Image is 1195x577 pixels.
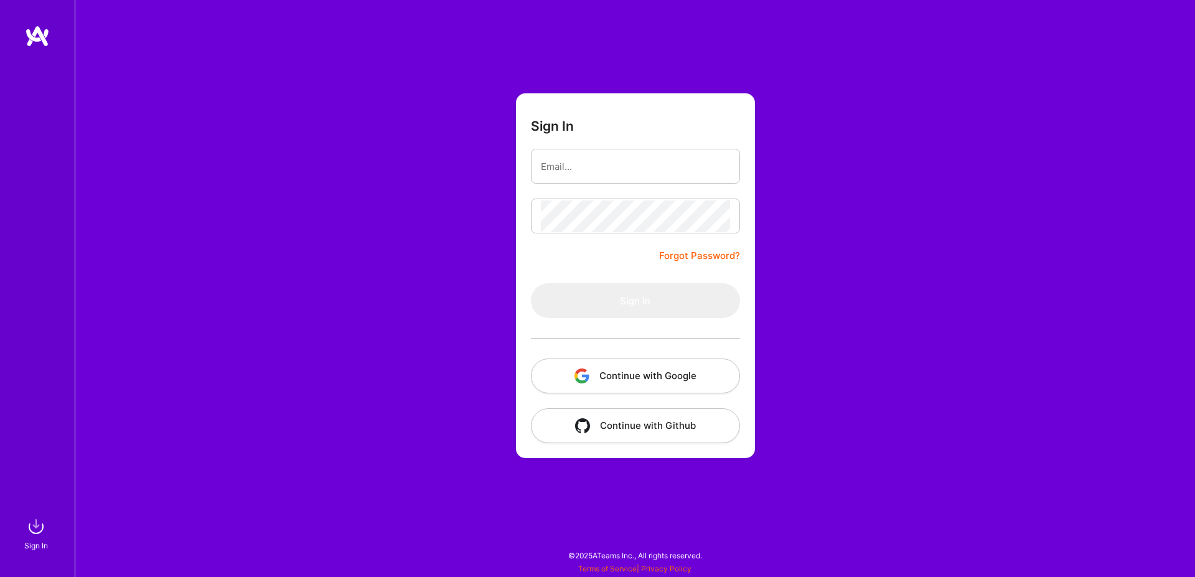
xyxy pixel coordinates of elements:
[541,151,730,182] input: Email...
[24,514,49,539] img: sign in
[659,248,740,263] a: Forgot Password?
[574,368,589,383] img: icon
[531,118,574,134] h3: Sign In
[641,564,691,573] a: Privacy Policy
[531,408,740,443] button: Continue with Github
[531,283,740,318] button: Sign In
[531,359,740,393] button: Continue with Google
[578,564,691,573] span: |
[26,514,49,552] a: sign inSign In
[578,564,637,573] a: Terms of Service
[24,539,48,552] div: Sign In
[575,418,590,433] img: icon
[75,540,1195,571] div: © 2025 ATeams Inc., All rights reserved.
[25,25,50,47] img: logo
